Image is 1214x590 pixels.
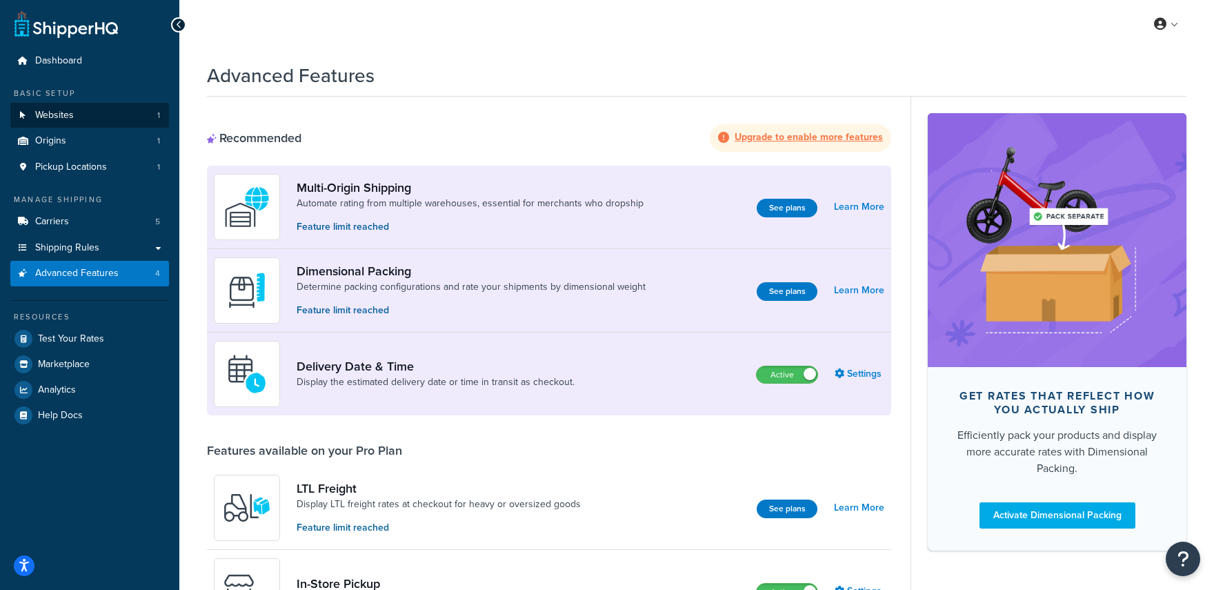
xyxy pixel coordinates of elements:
a: Advanced Features4 [10,261,169,286]
a: Carriers5 [10,209,169,235]
span: 1 [157,161,160,173]
p: Feature limit reached [297,219,644,235]
label: Active [757,366,817,383]
span: Marketplace [38,359,90,371]
a: Learn More [834,197,884,217]
li: Origins [10,128,169,154]
a: Marketplace [10,352,169,377]
button: See plans [757,199,817,217]
a: Analytics [10,377,169,402]
span: 4 [155,268,160,279]
a: Determine packing configurations and rate your shipments by dimensional weight [297,280,646,294]
div: Manage Shipping [10,194,169,206]
a: Display LTL freight rates at checkout for heavy or oversized goods [297,498,581,511]
p: Feature limit reached [297,520,581,535]
li: Pickup Locations [10,155,169,180]
a: Websites1 [10,103,169,128]
span: Carriers [35,216,69,228]
a: Help Docs [10,403,169,428]
h1: Advanced Features [207,62,375,89]
a: Settings [835,364,884,384]
span: Origins [35,135,66,147]
img: feature-image-dim-d40ad3071a2b3c8e08177464837368e35600d3c5e73b18a22c1e4bb210dc32ac.png [948,134,1166,346]
div: Get rates that reflect how you actually ship [950,389,1164,417]
span: 1 [157,135,160,147]
span: Help Docs [38,410,83,422]
a: Pickup Locations1 [10,155,169,180]
p: Feature limit reached [297,303,646,318]
img: WatD5o0RtDAAAAAElFTkSuQmCC [223,183,271,231]
div: Features available on your Pro Plan [207,443,402,458]
span: Websites [35,110,74,121]
img: gfkeb5ejjkALwAAAABJRU5ErkJggg== [223,350,271,398]
a: Display the estimated delivery date or time in transit as checkout. [297,375,575,389]
span: Advanced Features [35,268,119,279]
a: Delivery Date & Time [297,359,575,374]
a: Origins1 [10,128,169,154]
span: Dashboard [35,55,82,67]
div: Basic Setup [10,88,169,99]
div: Resources [10,311,169,323]
button: Open Resource Center [1166,542,1200,576]
a: Learn More [834,281,884,300]
a: Activate Dimensional Packing [979,502,1135,529]
strong: Upgrade to enable more features [735,130,883,144]
a: Test Your Rates [10,326,169,351]
span: 5 [155,216,160,228]
span: Analytics [38,384,76,396]
button: See plans [757,500,817,518]
span: Test Your Rates [38,333,104,345]
a: Shipping Rules [10,235,169,261]
li: Advanced Features [10,261,169,286]
a: LTL Freight [297,481,581,496]
a: Dimensional Packing [297,264,646,279]
li: Websites [10,103,169,128]
span: Shipping Rules [35,242,99,254]
span: 1 [157,110,160,121]
div: Efficiently pack your products and display more accurate rates with Dimensional Packing. [950,427,1164,477]
span: Pickup Locations [35,161,107,173]
a: Dashboard [10,48,169,74]
div: Recommended [207,130,301,146]
img: DTVBYsAAAAAASUVORK5CYII= [223,266,271,315]
img: y79ZsPf0fXUFUhFXDzUgf+ktZg5F2+ohG75+v3d2s1D9TjoU8PiyCIluIjV41seZevKCRuEjTPPOKHJsQcmKCXGdfprl3L4q7... [223,484,271,532]
button: See plans [757,282,817,301]
a: Learn More [834,498,884,518]
li: Carriers [10,209,169,235]
a: Multi-Origin Shipping [297,180,644,195]
a: Automate rating from multiple warehouses, essential for merchants who dropship [297,197,644,210]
